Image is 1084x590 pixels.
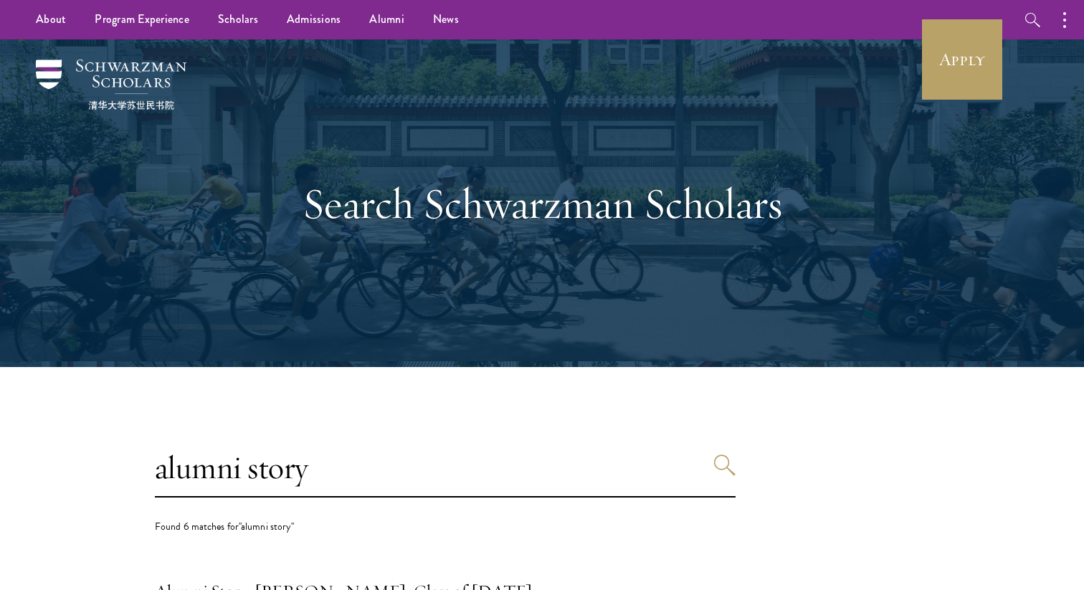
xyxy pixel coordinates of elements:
button: Search [714,455,736,476]
div: Found 6 matches for [155,519,736,534]
img: Schwarzman Scholars [36,60,186,110]
span: "alumni story" [239,519,294,534]
input: Search [155,439,736,498]
a: Apply [922,19,1002,100]
h1: Search Schwarzman Scholars [295,178,789,229]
